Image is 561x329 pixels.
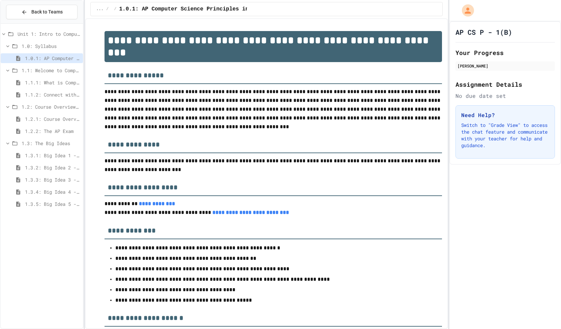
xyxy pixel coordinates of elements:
[114,6,116,12] span: /
[25,188,80,195] span: 1.3.4: Big Idea 4 - Computing Systems and Networks
[457,63,553,69] div: [PERSON_NAME]
[455,80,555,89] h2: Assignment Details
[22,67,80,74] span: 1.1: Welcome to Computer Science
[455,92,555,100] div: No due date set
[119,5,323,13] span: 1.0.1: AP Computer Science Principles in Python Course Syllabus
[455,3,476,18] div: My Account
[22,140,80,147] span: 1.3: The Big Ideas
[25,152,80,159] span: 1.3.1: Big Idea 1 - Creative Development
[461,111,549,119] h3: Need Help?
[25,91,80,98] span: 1.1.2: Connect with Your World
[533,302,554,322] iframe: chat widget
[25,115,80,122] span: 1.2.1: Course Overview
[18,30,80,37] span: Unit 1: Intro to Computer Science
[25,55,80,62] span: 1.0.1: AP Computer Science Principles in Python Course Syllabus
[25,200,80,208] span: 1.3.5: Big Idea 5 - Impact of Computing
[22,43,80,50] span: 1.0: Syllabus
[22,103,80,110] span: 1.2: Course Overview and the AP Exam
[455,48,555,57] h2: Your Progress
[25,164,80,171] span: 1.3.2: Big Idea 2 - Data
[106,6,109,12] span: /
[455,27,512,37] h1: AP CS P - 1(B)
[25,128,80,135] span: 1.2.2: The AP Exam
[461,122,549,149] p: Switch to "Grade View" to access the chat feature and communicate with your teacher for help and ...
[25,79,80,86] span: 1.1.1: What is Computer Science?
[31,8,63,16] span: Back to Teams
[96,6,104,12] span: ...
[505,273,554,301] iframe: chat widget
[6,5,78,19] button: Back to Teams
[25,176,80,183] span: 1.3.3: Big Idea 3 - Algorithms and Programming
